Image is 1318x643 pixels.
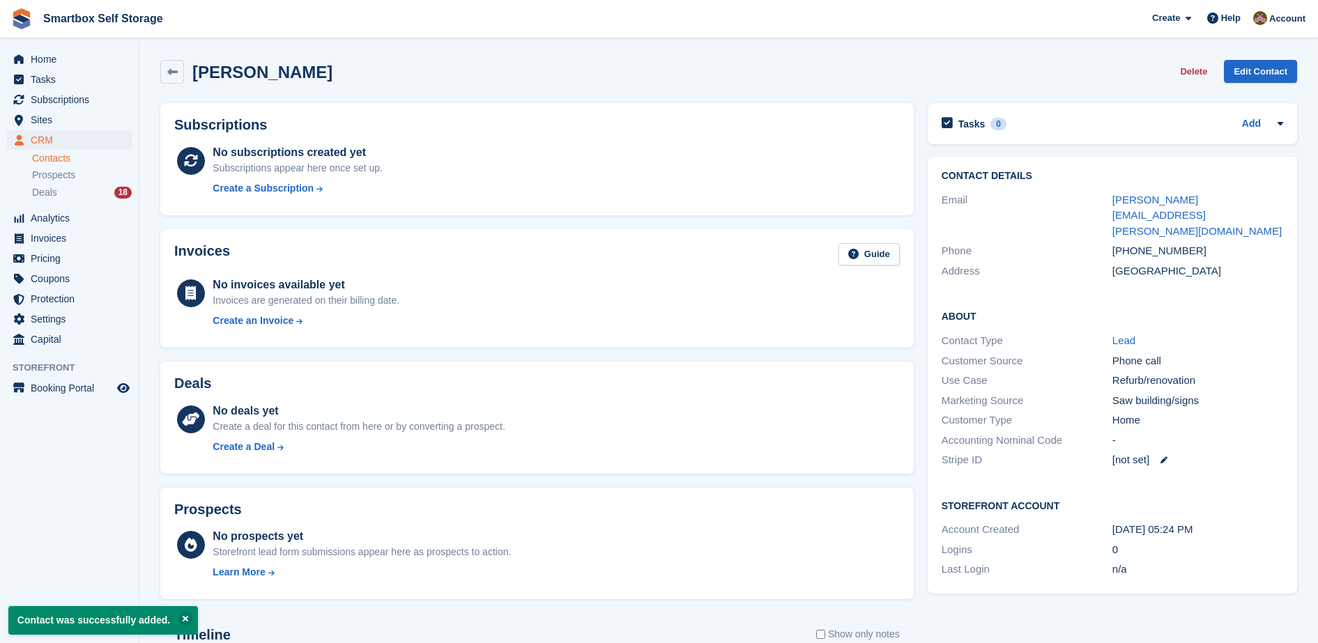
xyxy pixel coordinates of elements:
[942,522,1112,538] div: Account Created
[1174,60,1213,83] button: Delete
[213,440,505,454] a: Create a Deal
[1152,11,1180,25] span: Create
[8,606,198,635] p: Contact was successfully added.
[1112,373,1283,389] div: Refurb/renovation
[213,419,505,434] div: Create a deal for this contact from here or by converting a prospect.
[1112,263,1283,279] div: [GEOGRAPHIC_DATA]
[942,353,1112,369] div: Customer Source
[13,361,139,375] span: Storefront
[174,502,242,518] h2: Prospects
[192,63,332,82] h2: [PERSON_NAME]
[1253,11,1267,25] img: Kayleigh Devlin
[174,375,211,392] h2: Deals
[32,186,57,199] span: Deals
[31,208,114,228] span: Analytics
[7,110,132,130] a: menu
[213,181,383,196] a: Create a Subscription
[7,130,132,150] a: menu
[213,528,511,545] div: No prospects yet
[942,412,1112,428] div: Customer Type
[1112,452,1283,468] div: [not set]
[7,289,132,309] a: menu
[942,542,1112,558] div: Logins
[942,433,1112,449] div: Accounting Nominal Code
[942,192,1112,240] div: Email
[7,309,132,329] a: menu
[31,49,114,69] span: Home
[213,144,383,161] div: No subscriptions created yet
[942,263,1112,279] div: Address
[1112,542,1283,558] div: 0
[1269,12,1305,26] span: Account
[31,110,114,130] span: Sites
[32,168,132,183] a: Prospects
[1112,393,1283,409] div: Saw building/signs
[174,243,230,266] h2: Invoices
[1112,433,1283,449] div: -
[32,185,132,200] a: Deals 18
[213,565,265,580] div: Learn More
[958,118,986,130] h2: Tasks
[31,289,114,309] span: Protection
[942,393,1112,409] div: Marketing Source
[942,309,1283,323] h2: About
[115,380,132,396] a: Preview store
[31,70,114,89] span: Tasks
[1112,522,1283,538] div: [DATE] 05:24 PM
[31,330,114,349] span: Capital
[11,8,32,29] img: stora-icon-8386f47178a22dfd0bd8f6a31ec36ba5ce8667c1dd55bd0f319d3a0aa187defe.svg
[31,249,114,268] span: Pricing
[942,561,1112,578] div: Last Login
[7,49,132,69] a: menu
[1242,116,1261,132] a: Add
[114,187,132,199] div: 18
[31,228,114,248] span: Invoices
[942,333,1112,349] div: Contact Type
[213,277,399,293] div: No invoices available yet
[31,269,114,288] span: Coupons
[816,627,825,642] input: Show only notes
[213,313,293,328] div: Create an Invoice
[213,440,275,454] div: Create a Deal
[7,70,132,89] a: menu
[213,313,399,328] a: Create an Invoice
[942,171,1283,182] h2: Contact Details
[1112,243,1283,259] div: [PHONE_NUMBER]
[7,249,132,268] a: menu
[31,90,114,109] span: Subscriptions
[213,565,511,580] a: Learn More
[213,545,511,559] div: Storefront lead form submissions appear here as prospects to action.
[7,330,132,349] a: menu
[942,498,1283,512] h2: Storefront Account
[213,403,505,419] div: No deals yet
[213,161,383,176] div: Subscriptions appear here once set up.
[213,181,314,196] div: Create a Subscription
[990,118,1006,130] div: 0
[7,90,132,109] a: menu
[1224,60,1297,83] a: Edit Contact
[31,378,114,398] span: Booking Portal
[174,117,900,133] h2: Subscriptions
[38,7,169,30] a: Smartbox Self Storage
[1112,194,1282,237] a: [PERSON_NAME][EMAIL_ADDRESS][PERSON_NAME][DOMAIN_NAME]
[1112,412,1283,428] div: Home
[7,208,132,228] a: menu
[213,293,399,308] div: Invoices are generated on their billing date.
[942,243,1112,259] div: Phone
[1112,561,1283,578] div: n/a
[174,627,231,643] h2: Timeline
[1221,11,1241,25] span: Help
[942,452,1112,468] div: Stripe ID
[31,130,114,150] span: CRM
[1112,334,1135,346] a: Lead
[838,243,900,266] a: Guide
[7,378,132,398] a: menu
[1112,353,1283,369] div: Phone call
[942,373,1112,389] div: Use Case
[32,152,132,165] a: Contacts
[7,269,132,288] a: menu
[31,309,114,329] span: Settings
[816,627,900,642] label: Show only notes
[7,228,132,248] a: menu
[32,169,75,182] span: Prospects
